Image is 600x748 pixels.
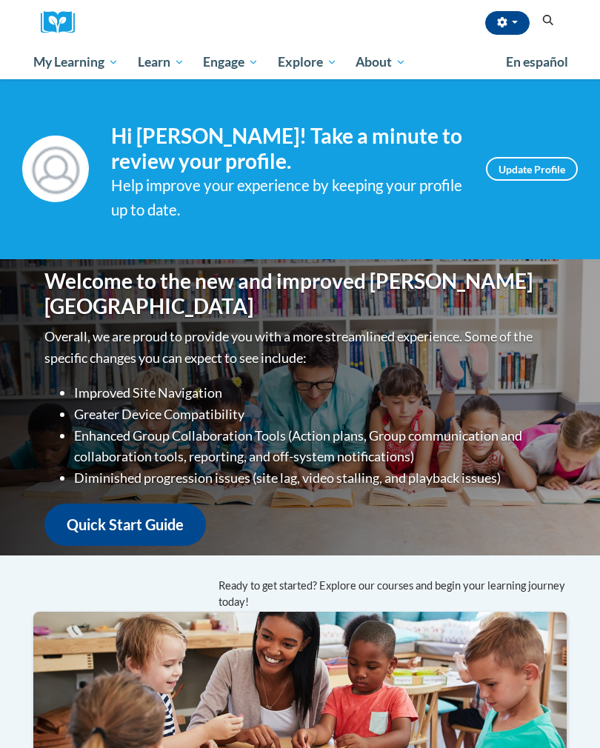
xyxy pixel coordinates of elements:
a: Quick Start Guide [44,504,206,546]
a: En español [496,47,578,78]
button: Account Settings [485,11,530,35]
span: My Learning [33,53,119,71]
span: About [356,53,406,71]
p: Overall, we are proud to provide you with a more streamlined experience. Some of the specific cha... [44,326,556,369]
a: My Learning [24,45,128,79]
li: Greater Device Compatibility [74,404,556,425]
li: Improved Site Navigation [74,382,556,404]
a: Learn [128,45,194,79]
a: About [347,45,416,79]
span: Engage [203,53,259,71]
div: Help improve your experience by keeping your profile up to date. [111,173,464,222]
span: Learn [138,53,184,71]
a: Engage [193,45,268,79]
img: Logo brand [41,11,85,34]
a: Cox Campus [41,11,85,34]
a: Explore [268,45,347,79]
img: Profile Image [22,136,89,202]
li: Diminished progression issues (site lag, video stalling, and playback issues) [74,467,556,489]
span: En español [506,54,568,70]
button: Search [537,12,559,30]
div: Main menu [22,45,578,79]
span: Explore [278,53,337,71]
a: Update Profile [486,157,578,181]
h1: Welcome to the new and improved [PERSON_NAME][GEOGRAPHIC_DATA] [44,269,556,318]
li: Enhanced Group Collaboration Tools (Action plans, Group communication and collaboration tools, re... [74,425,556,468]
h4: Hi [PERSON_NAME]! Take a minute to review your profile. [111,124,464,173]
